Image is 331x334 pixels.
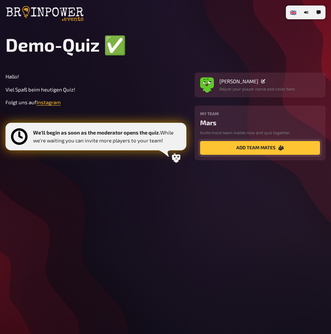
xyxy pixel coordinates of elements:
[6,99,37,105] span: Folgt uns auf
[219,86,296,92] p: Adjust your player name and color here.
[33,129,181,144] p: While we're waiting you can invite more players to your team!
[6,73,19,79] span: Hallo!
[200,111,320,116] h4: My team
[200,76,214,90] img: Avatar
[287,7,299,18] li: 🇬🇧
[200,78,214,92] button: Avatar
[200,119,320,127] div: Mars
[200,129,320,136] p: Invite more team mates now and quiz together.
[6,34,325,56] h1: Demo-Quiz ✅​
[200,141,320,155] button: add team mates
[37,99,61,105] a: Instagram
[33,129,160,136] b: We'll begin as soon as the moderator opens the quiz.
[219,78,258,84] span: [PERSON_NAME]
[6,86,75,93] span: Viel Spaß beim heutigen Quiz!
